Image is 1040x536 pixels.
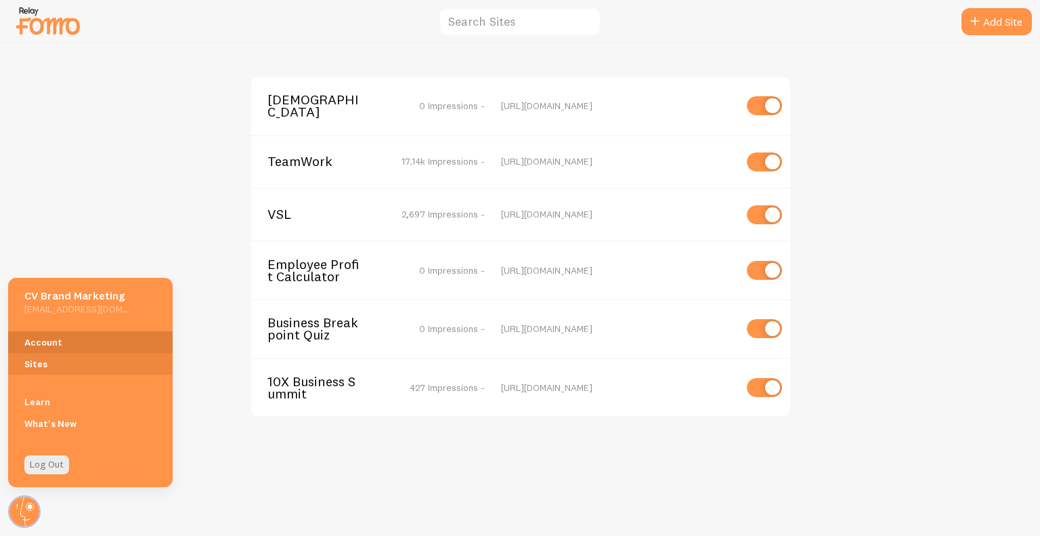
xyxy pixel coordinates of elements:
div: [URL][DOMAIN_NAME] [501,264,735,276]
a: Log Out [24,455,69,474]
a: Account [8,331,173,353]
div: [URL][DOMAIN_NAME] [501,323,735,335]
span: 427 Impressions - [410,382,485,394]
img: fomo-relay-logo-orange.svg [14,3,82,38]
span: 2,697 Impressions - [402,208,485,220]
a: What's New [8,413,173,434]
div: [URL][DOMAIN_NAME] [501,100,735,112]
span: [DEMOGRAPHIC_DATA] [267,94,376,119]
h5: CV Brand Marketing [24,289,129,303]
span: Business Breakpoint Quiz [267,316,376,342]
span: 0 Impressions - [419,100,485,112]
span: VSL [267,208,376,220]
h5: [EMAIL_ADDRESS][DOMAIN_NAME] [24,303,129,315]
a: Sites [8,353,173,375]
div: [URL][DOMAIN_NAME] [501,155,735,167]
span: 0 Impressions - [419,264,485,276]
span: 0 Impressions - [419,323,485,335]
span: 17.14k Impressions - [402,155,485,167]
span: 10X Business Summit [267,375,376,400]
a: Learn [8,391,173,413]
span: Employee Profit Calculator [267,258,376,283]
div: [URL][DOMAIN_NAME] [501,382,735,394]
span: TeamWork [267,155,376,167]
div: [URL][DOMAIN_NAME] [501,208,735,220]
